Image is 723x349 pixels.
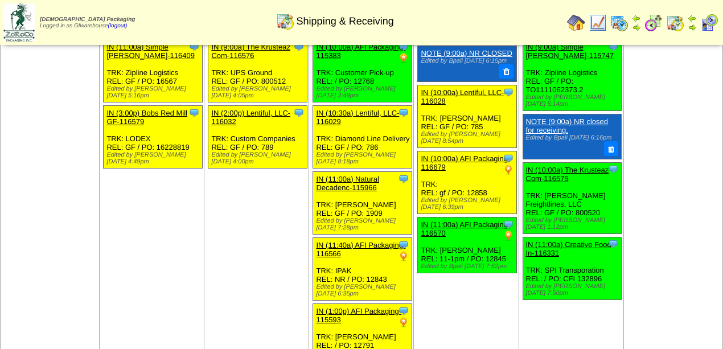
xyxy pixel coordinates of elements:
[526,217,622,231] div: Edited by [PERSON_NAME] [DATE] 1:12pm
[526,43,614,60] a: IN (9:00a) Simple [PERSON_NAME]-115747
[503,87,514,98] img: Tooltip
[700,14,718,32] img: calendarcustomer.gif
[104,40,203,102] div: TRK: Zipline Logistics REL: GF / PO: 16567
[421,154,510,171] a: IN (10:00a) AFI Packaging-116679
[418,85,517,148] div: TRK: [PERSON_NAME] REL: GF / PO: 785
[604,141,619,156] button: Delete Note
[688,23,697,32] img: arrowright.gif
[688,14,697,23] img: arrowleft.gif
[211,151,307,165] div: Edited by [PERSON_NAME] [DATE] 4:00pm
[211,109,290,126] a: IN (2:00p) Lentiful, LLC-116032
[421,88,504,105] a: IN (10:00a) Lentiful, LLC-116028
[421,263,516,270] div: Edited by Bpali [DATE] 7:52pm
[316,241,405,258] a: IN (11:40a) AFI Packaging-116566
[316,43,405,60] a: IN (10:00a) AFI Packaging-115383
[104,106,203,169] div: TRK: LODEX REL: GF / PO: 16228819
[610,14,628,32] img: calendarprod.gif
[313,238,412,301] div: TRK: IPAK REL: NR / PO: 12843
[523,162,622,233] div: TRK: [PERSON_NAME] Freightlines, LLC REL: GF / PO: 800520
[40,17,135,23] span: [DEMOGRAPHIC_DATA] Packaging
[106,109,187,126] a: IN (3:00p) Bobs Red Mill GF-116579
[398,317,409,328] img: PO
[526,166,609,183] a: IN (10:00a) The Krusteaz Com-116575
[211,43,290,60] a: IN (9:00a) The Krusteaz Com-116576
[526,134,618,141] div: Edited by Bpali [DATE] 6:16pm
[418,217,517,273] div: TRK: [PERSON_NAME] REL: 11-1pm / PO: 12845
[297,15,394,27] span: Shipping & Receiving
[421,58,512,64] div: Edited by Bpali [DATE] 6:15pm
[526,94,622,108] div: Edited by [PERSON_NAME] [DATE] 5:14pm
[523,237,622,299] div: TRK: SPI Transporation REL: / PO: CFI 132896
[632,23,641,32] img: arrowright.gif
[526,117,609,134] a: NOTE (9:00a) NR closed for receiving.
[421,131,516,145] div: Edited by [PERSON_NAME] [DATE] 8:54pm
[398,107,409,118] img: Tooltip
[106,85,202,99] div: Edited by [PERSON_NAME] [DATE] 5:16pm
[567,14,585,32] img: home.gif
[108,23,128,29] a: (logout)
[188,107,200,118] img: Tooltip
[313,40,412,102] div: TRK: Customer Pick-up REL: / PO: 12768
[316,217,412,231] div: Edited by [PERSON_NAME] [DATE] 7:28pm
[632,14,641,23] img: arrowleft.gif
[421,197,516,211] div: Edited by [PERSON_NAME] [DATE] 6:39pm
[316,175,379,192] a: IN (11:00a) Natural Decadenc-115966
[398,173,409,184] img: Tooltip
[316,307,401,324] a: IN (1:00p) AFI Packaging-115593
[398,239,409,251] img: Tooltip
[211,85,307,99] div: Edited by [PERSON_NAME] [DATE] 4:05pm
[316,109,399,126] a: IN (10:30a) Lentiful, LLC-116029
[607,238,619,249] img: Tooltip
[40,17,135,29] span: Logged in as Gfwarehouse
[313,172,412,235] div: TRK: [PERSON_NAME] REL: GF / PO: 1909
[398,305,409,317] img: Tooltip
[293,107,305,118] img: Tooltip
[421,220,510,237] a: IN (11:00a) AFI Packaging-116570
[398,52,409,64] img: PO
[3,3,35,42] img: zoroco-logo-small.webp
[499,64,514,79] button: Delete Note
[106,43,195,60] a: IN (11:00a) Simple [PERSON_NAME]-116409
[644,14,663,32] img: calendarblend.gif
[208,106,307,169] div: TRK: Custom Companies REL: GF / PO: 789
[523,40,622,111] div: TRK: Zipline Logistics REL: GF / PO: TO1111062373.2
[503,153,514,164] img: Tooltip
[316,151,412,165] div: Edited by [PERSON_NAME] [DATE] 8:18pm
[106,151,202,165] div: Edited by [PERSON_NAME] [DATE] 4:49pm
[526,283,622,297] div: Edited by [PERSON_NAME] [DATE] 7:50pm
[418,151,517,214] div: TRK: REL: gf / PO: 12858
[398,251,409,262] img: PO
[208,40,307,102] div: TRK: UPS Ground REL: GF / PO: 800512
[589,14,607,32] img: line_graph.gif
[276,12,294,30] img: calendarinout.gif
[316,284,412,297] div: Edited by [PERSON_NAME] [DATE] 6:35pm
[503,230,514,241] img: PO
[526,240,611,257] a: IN (11:00a) Creative Food In-116331
[607,163,619,175] img: Tooltip
[313,106,412,169] div: TRK: Diamond Line Delivery REL: GF / PO: 786
[503,164,514,175] img: PO
[666,14,684,32] img: calendarinout.gif
[503,219,514,230] img: Tooltip
[421,49,512,58] a: NOTE (9:00a) NR CLOSED
[316,85,412,99] div: Edited by [PERSON_NAME] [DATE] 3:49pm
